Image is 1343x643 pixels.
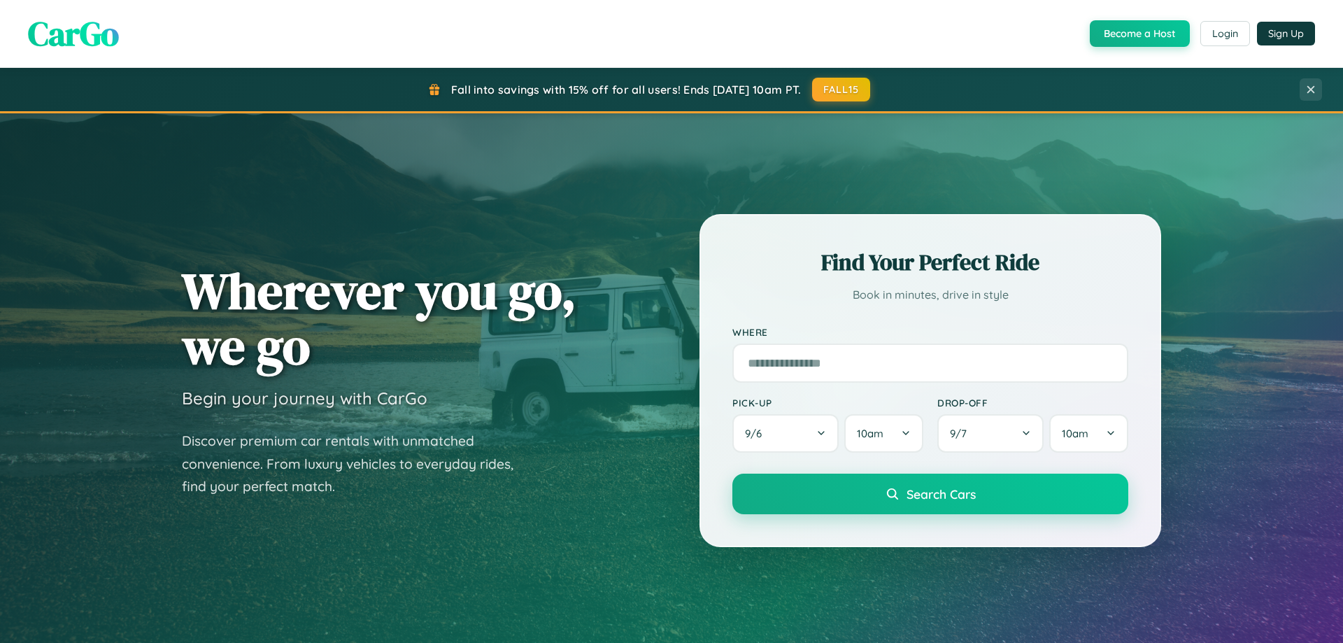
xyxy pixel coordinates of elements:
[1257,22,1315,45] button: Sign Up
[732,474,1128,514] button: Search Cars
[907,486,976,502] span: Search Cars
[1090,20,1190,47] button: Become a Host
[182,388,427,409] h3: Begin your journey with CarGo
[745,427,769,440] span: 9 / 6
[950,427,974,440] span: 9 / 7
[1062,427,1088,440] span: 10am
[937,397,1128,409] label: Drop-off
[844,414,923,453] button: 10am
[182,430,532,498] p: Discover premium car rentals with unmatched convenience. From luxury vehicles to everyday rides, ...
[451,83,802,97] span: Fall into savings with 15% off for all users! Ends [DATE] 10am PT.
[1049,414,1128,453] button: 10am
[732,414,839,453] button: 9/6
[937,414,1044,453] button: 9/7
[182,263,576,374] h1: Wherever you go, we go
[857,427,883,440] span: 10am
[812,78,871,101] button: FALL15
[732,247,1128,278] h2: Find Your Perfect Ride
[732,326,1128,338] label: Where
[28,10,119,57] span: CarGo
[732,397,923,409] label: Pick-up
[732,285,1128,305] p: Book in minutes, drive in style
[1200,21,1250,46] button: Login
